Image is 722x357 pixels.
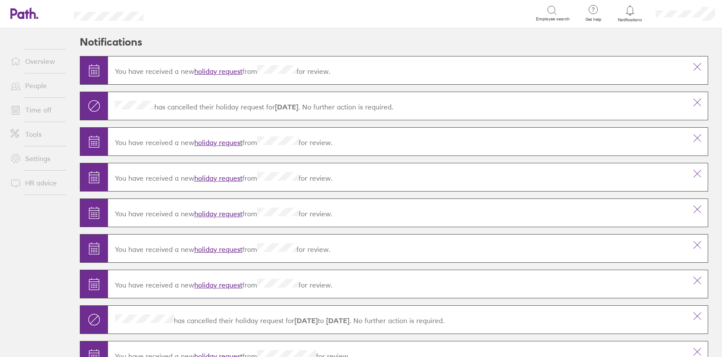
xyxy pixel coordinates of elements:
[115,243,680,254] p: You have received a new from for review.
[294,316,350,325] span: to
[194,281,242,289] a: holiday request
[115,279,680,289] p: You have received a new from for review.
[3,174,73,192] a: HR advice
[115,136,680,147] p: You have received a new from for review.
[324,316,350,325] strong: [DATE]
[167,9,189,17] div: Search
[3,150,73,167] a: Settings
[115,314,680,325] p: has cancelled their holiday request for . No further action is required.
[115,65,680,76] p: You have received a new from for review.
[579,17,608,22] span: Get help
[194,67,242,76] a: holiday request
[3,101,73,119] a: Time off
[3,77,73,94] a: People
[194,209,242,218] a: holiday request
[80,28,142,56] h2: Notifications
[115,101,680,111] p: has cancelled their holiday request for . No further action is required.
[115,208,680,218] p: You have received a new from for review.
[194,138,242,147] a: holiday request
[616,17,644,23] span: Notifications
[536,17,570,22] span: Employee search
[194,245,242,254] a: holiday request
[115,172,680,182] p: You have received a new from for review.
[194,174,242,182] a: holiday request
[294,316,318,325] strong: [DATE]
[275,102,298,111] strong: [DATE]
[3,53,73,70] a: Overview
[616,4,644,23] a: Notifications
[3,126,73,143] a: Tools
